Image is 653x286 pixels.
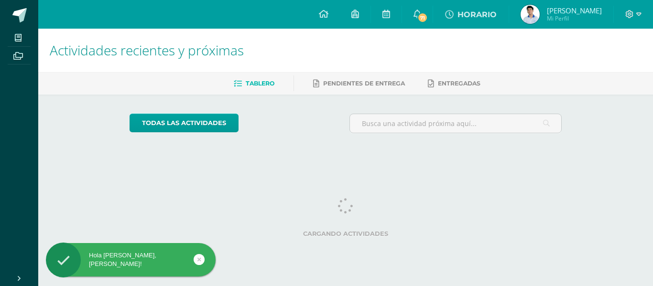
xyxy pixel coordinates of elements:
a: Tablero [234,76,274,91]
a: todas las Actividades [130,114,239,132]
span: HORARIO [457,10,497,19]
a: Pendientes de entrega [313,76,405,91]
span: [PERSON_NAME] [547,6,602,15]
label: Cargando actividades [130,230,562,237]
span: Mi Perfil [547,14,602,22]
img: 2771d3e30b5e9e0e563568ce819501bb.png [521,5,540,24]
span: Entregadas [438,80,480,87]
span: 71 [417,12,428,23]
a: Entregadas [428,76,480,91]
span: Tablero [246,80,274,87]
div: Hola [PERSON_NAME], [PERSON_NAME]! [46,251,216,268]
input: Busca una actividad próxima aquí... [350,114,562,133]
span: Actividades recientes y próximas [50,41,244,59]
span: Pendientes de entrega [323,80,405,87]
